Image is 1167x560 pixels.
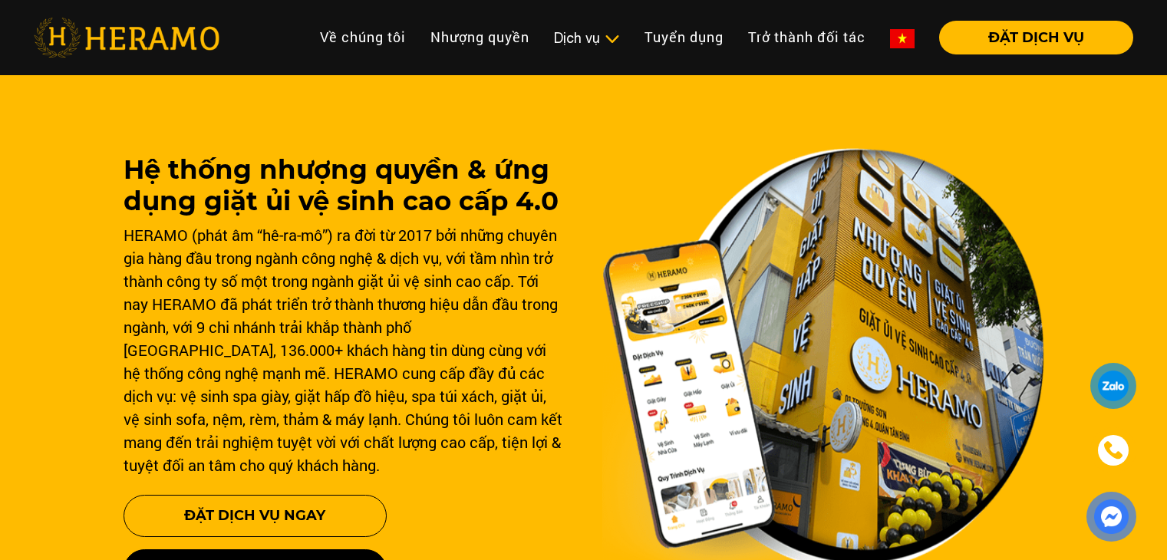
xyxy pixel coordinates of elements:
[890,29,915,48] img: vn-flag.png
[632,21,736,54] a: Tuyển dụng
[554,28,620,48] div: Dịch vụ
[604,31,620,47] img: subToggleIcon
[418,21,542,54] a: Nhượng quyền
[736,21,878,54] a: Trở thành đối tác
[124,223,565,476] div: HERAMO (phát âm “hê-ra-mô”) ra đời từ 2017 bởi những chuyên gia hàng đầu trong ngành công nghệ & ...
[308,21,418,54] a: Về chúng tôi
[1093,430,1135,472] a: phone-icon
[124,495,387,537] button: Đặt Dịch Vụ Ngay
[1102,440,1124,462] img: phone-icon
[34,18,219,58] img: heramo-logo.png
[927,31,1133,44] a: ĐẶT DỊCH VỤ
[939,21,1133,54] button: ĐẶT DỊCH VỤ
[124,154,565,217] h1: Hệ thống nhượng quyền & ứng dụng giặt ủi vệ sinh cao cấp 4.0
